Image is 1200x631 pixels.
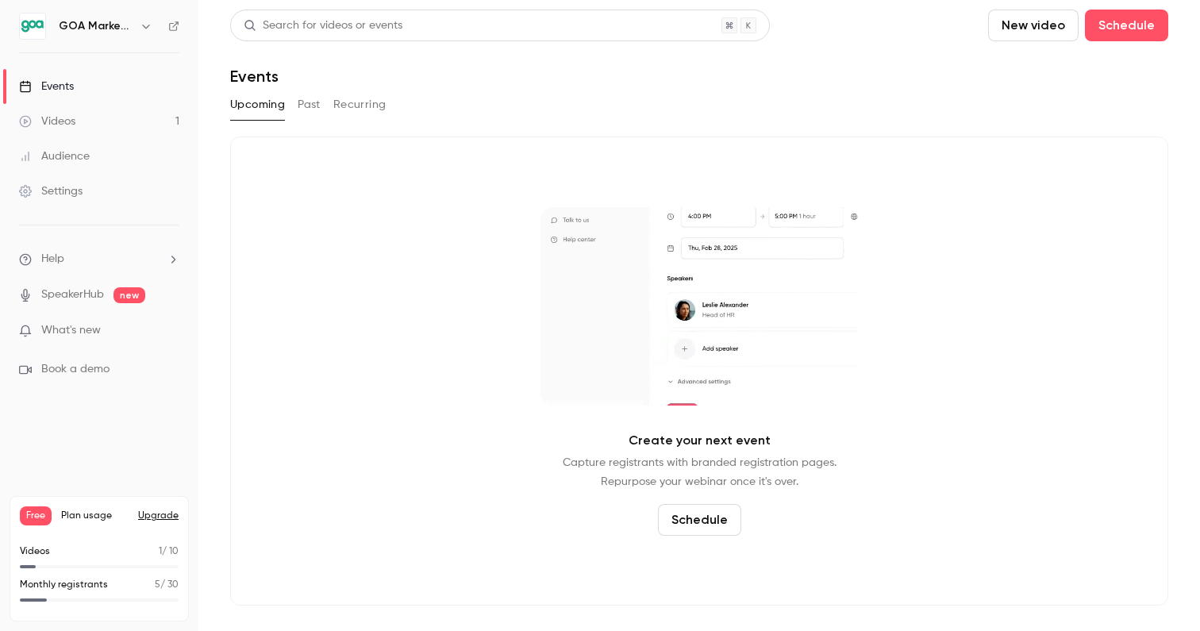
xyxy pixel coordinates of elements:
[41,251,64,267] span: Help
[159,547,162,556] span: 1
[20,578,108,592] p: Monthly registrants
[563,453,837,491] p: Capture registrants with branded registration pages. Repurpose your webinar once it's over.
[20,544,50,559] p: Videos
[230,67,279,86] h1: Events
[155,580,160,590] span: 5
[41,361,110,378] span: Book a demo
[160,324,179,338] iframe: Noticeable Trigger
[20,13,45,39] img: GOA Marketing
[59,18,133,34] h6: GOA Marketing
[19,148,90,164] div: Audience
[244,17,402,34] div: Search for videos or events
[41,322,101,339] span: What's new
[19,183,83,199] div: Settings
[113,287,145,303] span: new
[1085,10,1168,41] button: Schedule
[333,92,387,117] button: Recurring
[658,504,741,536] button: Schedule
[20,506,52,525] span: Free
[629,431,771,450] p: Create your next event
[19,251,179,267] li: help-dropdown-opener
[988,10,1079,41] button: New video
[159,544,179,559] p: / 10
[138,510,179,522] button: Upgrade
[298,92,321,117] button: Past
[19,79,74,94] div: Events
[41,287,104,303] a: SpeakerHub
[19,114,75,129] div: Videos
[61,510,129,522] span: Plan usage
[155,578,179,592] p: / 30
[230,92,285,117] button: Upcoming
